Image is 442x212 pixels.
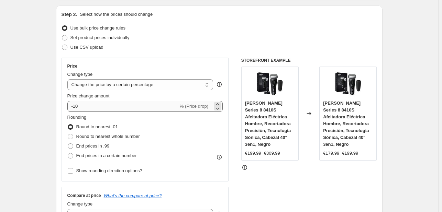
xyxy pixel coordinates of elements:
button: What's the compare at price? [104,193,162,198]
strike: €309.99 [264,150,280,157]
span: Show rounding direction options? [76,168,142,173]
span: Change type [67,72,93,77]
span: End prices in a certain number [76,153,137,158]
div: help [216,81,223,88]
span: Use bulk price change rules [70,25,125,31]
span: Change type [67,201,93,207]
img: 81PJG0Mn_uL_80x.jpg [256,70,284,98]
h2: Step 2. [62,11,77,18]
p: Select how the prices should change [80,11,153,18]
img: 81PJG0Mn_uL_80x.jpg [334,70,362,98]
span: Rounding [67,115,87,120]
span: [PERSON_NAME] Series 8 8410S Afeitadora Eléctrica Hombre, Recortadora Precisión, Tecnología Sónic... [323,101,369,147]
span: Price change amount [67,93,110,98]
h3: Compare at price [67,193,101,198]
span: Set product prices individually [70,35,130,40]
span: Round to nearest whole number [76,134,140,139]
h6: STOREFRONT EXAMPLE [241,58,377,63]
span: [PERSON_NAME] Series 8 8410S Afeitadora Eléctrica Hombre, Recortadora Precisión, Tecnología Sónic... [245,101,291,147]
strike: €199.99 [342,150,358,157]
div: €199.99 [245,150,261,157]
span: End prices in .99 [76,143,110,149]
span: Round to nearest .01 [76,124,118,129]
input: -15 [67,101,178,112]
div: €179.99 [323,150,339,157]
span: % (Price drop) [180,104,208,109]
h3: Price [67,63,77,69]
span: Use CSV upload [70,45,103,50]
